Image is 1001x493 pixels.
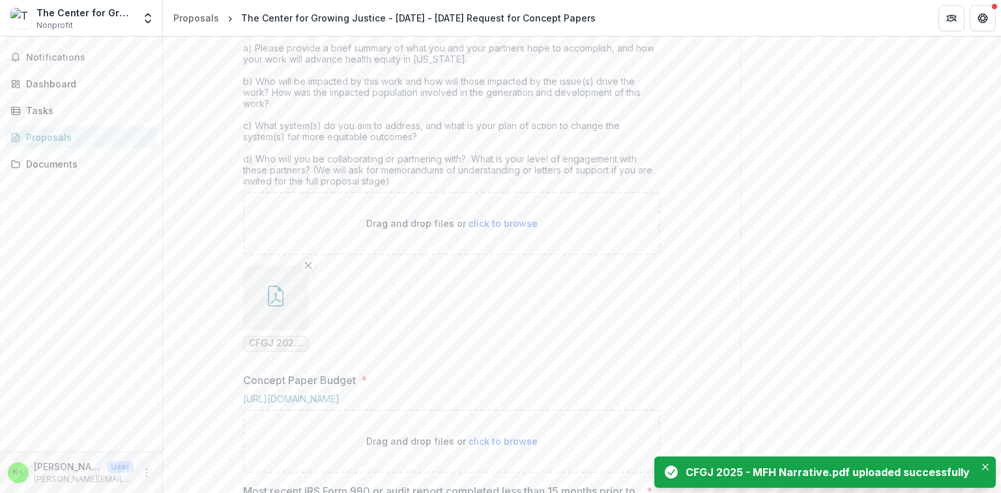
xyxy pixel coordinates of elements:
div: Dashboard [26,77,147,91]
a: Documents [5,153,157,175]
p: [PERSON_NAME] <[PERSON_NAME][EMAIL_ADDRESS][DOMAIN_NAME]> [34,460,102,473]
p: Drag and drop files or [366,434,538,448]
button: Notifications [5,47,157,68]
nav: breadcrumb [168,8,601,27]
button: Partners [938,5,965,31]
div: Notifications-bottom-right [649,451,1001,493]
span: Nonprofit [36,20,73,31]
button: Open entity switcher [139,5,157,31]
div: The Center for Growing Justice - [DATE] - [DATE] Request for Concept Papers [241,11,596,25]
span: Notifications [26,52,152,63]
button: More [139,465,154,481]
div: Proposals [26,130,147,144]
button: Close [978,459,993,475]
div: The Center for Growing Justice [36,6,134,20]
p: User [107,461,134,473]
div: Proposals [173,11,219,25]
a: Dashboard [5,73,157,95]
span: click to browse [469,436,538,447]
div: Concept paper should include the following information: (2 pages max with 1.5 spacing, font size ... [243,9,660,192]
a: Proposals [5,127,157,148]
a: Proposals [168,8,224,27]
a: [URL][DOMAIN_NAME] [243,393,340,404]
div: Keith Rose <keith@growjustice.org> [13,468,23,477]
div: CFGJ 2025 - MFH Narrative.pdf uploaded successfully [686,464,970,480]
div: Tasks [26,104,147,117]
button: Remove File [300,258,316,273]
a: Tasks [5,100,157,121]
button: Get Help [970,5,996,31]
p: [PERSON_NAME][EMAIL_ADDRESS][DOMAIN_NAME] [34,473,134,485]
p: Drag and drop files or [366,217,538,230]
div: Remove FileCFGJ 2025 - MFH Narrative.pdf [243,265,308,351]
span: CFGJ 2025 - MFH Narrative.pdf [249,338,302,349]
span: click to browse [469,218,538,229]
img: The Center for Growing Justice [10,8,31,29]
div: Documents [26,157,147,171]
p: Concept Paper Budget [243,372,356,388]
